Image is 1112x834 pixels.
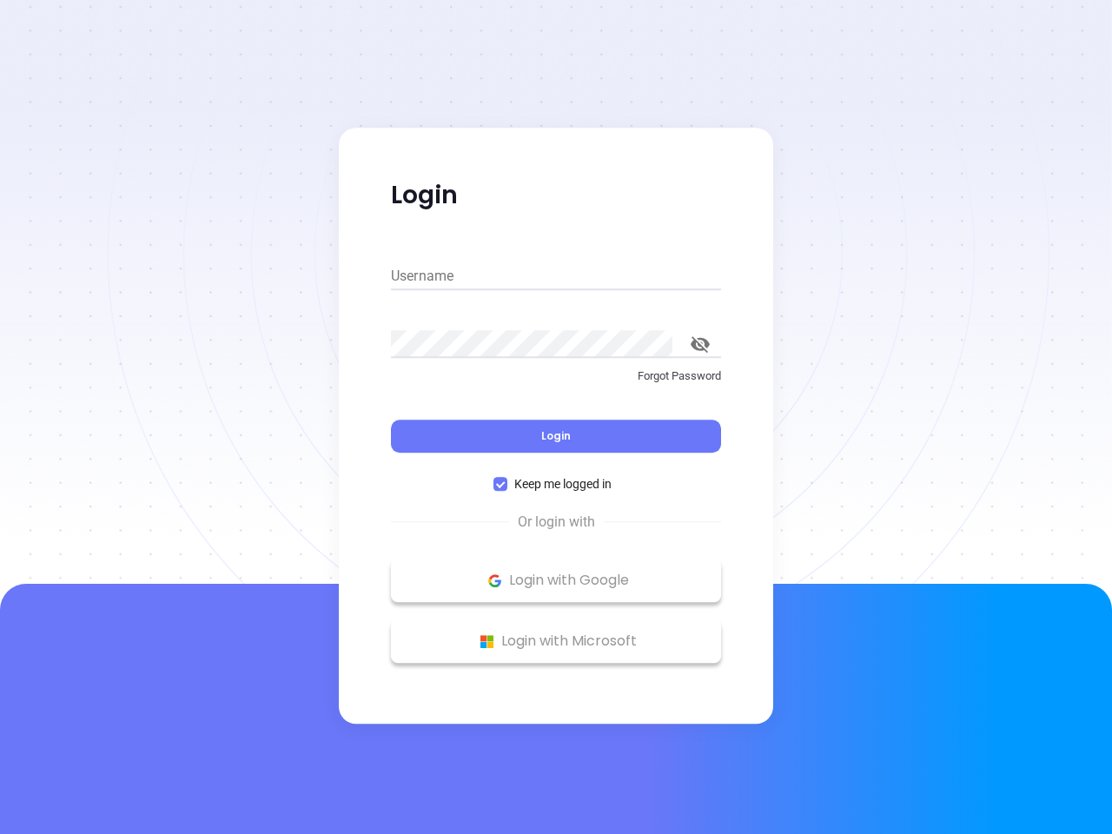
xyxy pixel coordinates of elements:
span: Or login with [509,512,604,533]
p: Forgot Password [391,367,721,385]
button: toggle password visibility [679,323,721,365]
button: Login [391,420,721,453]
span: Login [541,428,571,443]
p: Login with Microsoft [400,628,712,654]
a: Forgot Password [391,367,721,399]
p: Login [391,180,721,211]
span: Keep me logged in [507,474,619,493]
button: Google Logo Login with Google [391,559,721,602]
img: Microsoft Logo [476,631,498,652]
button: Microsoft Logo Login with Microsoft [391,619,721,663]
img: Google Logo [484,570,506,592]
p: Login with Google [400,567,712,593]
